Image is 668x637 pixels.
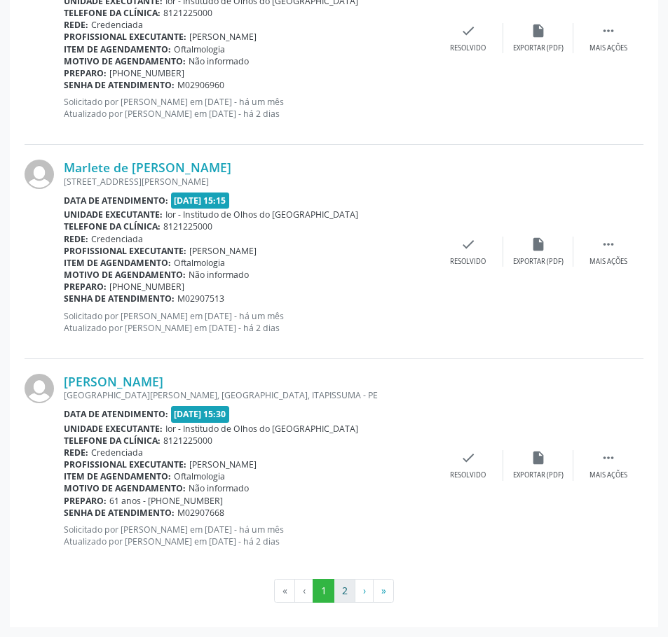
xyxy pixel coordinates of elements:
[531,450,546,465] i: insert_drive_file
[513,43,564,53] div: Exportar (PDF)
[109,281,184,293] span: [PHONE_NUMBER]
[64,524,433,547] p: Solicitado por [PERSON_NAME] em [DATE] - há um mês Atualizado por [PERSON_NAME] em [DATE] - há 2 ...
[189,31,257,43] span: [PERSON_NAME]
[64,160,231,175] a: Marlete de [PERSON_NAME]
[165,209,358,220] span: Ior - Institudo de Olhos do [GEOGRAPHIC_DATA]
[450,43,486,53] div: Resolvido
[64,408,168,420] b: Data de atendimento:
[189,269,249,281] span: Não informado
[25,160,54,189] img: img
[64,482,186,494] b: Motivo de agendamento:
[64,374,163,389] a: [PERSON_NAME]
[64,55,186,67] b: Motivo de agendamento:
[601,23,616,38] i: 
[355,579,374,603] button: Go to next page
[163,7,212,19] span: 8121225000
[64,7,161,19] b: Telefone da clínica:
[64,220,161,232] b: Telefone da clínica:
[64,96,433,120] p: Solicitado por [PERSON_NAME] em [DATE] - há um mês Atualizado por [PERSON_NAME] em [DATE] - há 2 ...
[174,257,225,269] span: Oftalmologia
[91,233,143,245] span: Credenciada
[64,233,88,245] b: Rede:
[163,435,212,447] span: 8121225000
[64,458,186,470] b: Profissional executante:
[91,19,143,31] span: Credenciada
[461,237,476,252] i: check
[163,220,212,232] span: 8121225000
[64,245,186,257] b: Profissional executante:
[64,447,88,458] b: Rede:
[91,447,143,458] span: Credenciada
[313,579,334,603] button: Go to page 1
[64,293,175,304] b: Senha de atendimento:
[25,374,54,403] img: img
[189,458,257,470] span: [PERSON_NAME]
[461,450,476,465] i: check
[177,79,224,91] span: M02906960
[64,79,175,91] b: Senha de atendimento:
[189,55,249,67] span: Não informado
[64,19,88,31] b: Rede:
[589,43,627,53] div: Mais ações
[589,257,627,267] div: Mais ações
[174,470,225,482] span: Oftalmologia
[64,470,171,482] b: Item de agendamento:
[601,237,616,252] i: 
[64,195,168,206] b: Data de atendimento:
[64,269,186,281] b: Motivo de agendamento:
[64,389,433,401] div: [GEOGRAPHIC_DATA][PERSON_NAME], [GEOGRAPHIC_DATA], ITAPISSUMA - PE
[64,281,107,293] b: Preparo:
[109,67,184,79] span: [PHONE_NUMBER]
[64,31,186,43] b: Profissional executante:
[64,495,107,507] b: Preparo:
[450,470,486,480] div: Resolvido
[64,67,107,79] b: Preparo:
[109,495,223,507] span: 61 anos - [PHONE_NUMBER]
[334,579,355,603] button: Go to page 2
[64,423,163,435] b: Unidade executante:
[64,507,175,519] b: Senha de atendimento:
[177,507,224,519] span: M02907668
[601,450,616,465] i: 
[64,435,161,447] b: Telefone da clínica:
[64,176,433,188] div: [STREET_ADDRESS][PERSON_NAME]
[64,209,163,220] b: Unidade executante:
[513,470,564,480] div: Exportar (PDF)
[531,237,546,252] i: insert_drive_file
[64,43,171,55] b: Item de agendamento:
[513,257,564,267] div: Exportar (PDF)
[25,579,643,603] ul: Pagination
[174,43,225,55] span: Oftalmologia
[171,406,230,422] span: [DATE] 15:30
[589,470,627,480] div: Mais ações
[531,23,546,38] i: insert_drive_file
[189,245,257,257] span: [PERSON_NAME]
[171,192,230,209] span: [DATE] 15:15
[177,293,224,304] span: M02907513
[450,257,486,267] div: Resolvido
[64,257,171,269] b: Item de agendamento:
[165,423,358,435] span: Ior - Institudo de Olhos do [GEOGRAPHIC_DATA]
[373,579,394,603] button: Go to last page
[461,23,476,38] i: check
[64,310,433,334] p: Solicitado por [PERSON_NAME] em [DATE] - há um mês Atualizado por [PERSON_NAME] em [DATE] - há 2 ...
[189,482,249,494] span: Não informado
